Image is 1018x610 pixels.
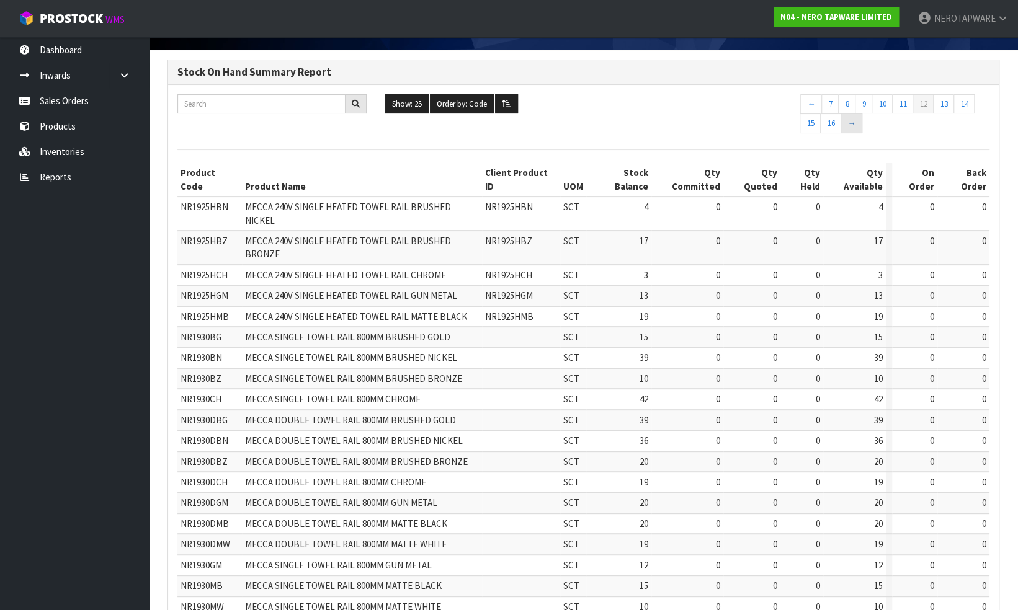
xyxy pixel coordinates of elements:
[874,580,883,591] span: 15
[485,235,532,247] span: NR1925HBZ
[644,269,648,281] span: 3
[982,518,986,529] span: 0
[563,290,579,301] span: SCT
[874,497,883,508] span: 20
[930,290,934,301] span: 0
[816,373,820,384] span: 0
[772,456,777,467] span: 0
[560,163,586,197] th: UOM
[982,580,986,591] span: 0
[772,435,777,446] span: 0
[563,559,579,571] span: SCT
[640,476,648,488] span: 19
[816,414,820,426] span: 0
[874,331,883,343] span: 15
[245,518,447,529] span: MECCA DOUBLE TOWEL RAIL 800MM MATTE BLACK
[772,235,777,247] span: 0
[872,94,893,114] a: 10
[772,476,777,488] span: 0
[816,538,820,550] span: 0
[855,94,872,114] a: 9
[640,331,648,343] span: 15
[245,456,468,467] span: MECCA DOUBLE TOWEL RAIL 800MM BRUSHED BRONZE
[640,393,648,405] span: 42
[242,163,481,197] th: Product Name
[874,456,883,467] span: 20
[485,269,532,281] span: NR1925HCH
[651,163,723,197] th: Qty Committed
[563,435,579,446] span: SCT
[640,518,648,529] span: 20
[716,201,720,213] span: 0
[800,113,821,133] a: 15
[816,201,820,213] span: 0
[780,12,892,22] strong: N04 - NERO TAPWARE LIMITED
[930,331,934,343] span: 0
[245,580,442,591] span: MECCA SINGLE TOWEL RAIL 800MM MATTE BLACK
[563,201,579,213] span: SCT
[181,538,230,550] span: NR1930DMW
[716,373,720,384] span: 0
[181,414,228,426] span: NR1930DBG
[563,311,579,322] span: SCT
[245,476,426,488] span: MECCA DOUBLE TOWEL RAIL 800MM CHROME
[953,94,975,114] a: 14
[716,235,720,247] span: 0
[716,393,720,405] span: 0
[772,351,777,363] span: 0
[640,580,648,591] span: 15
[644,201,648,213] span: 4
[821,94,839,114] a: 7
[930,351,934,363] span: 0
[177,94,346,113] input: Search
[930,311,934,322] span: 0
[823,163,886,197] th: Qty Available
[874,311,883,322] span: 19
[640,414,648,426] span: 39
[716,435,720,446] span: 0
[878,269,883,281] span: 3
[181,559,222,571] span: NR1930GM
[930,538,934,550] span: 0
[245,538,447,550] span: MECCA DOUBLE TOWEL RAIL 800MM MATTE WHITE
[563,497,579,508] span: SCT
[716,518,720,529] span: 0
[816,351,820,363] span: 0
[772,414,777,426] span: 0
[878,201,883,213] span: 4
[930,518,934,529] span: 0
[640,435,648,446] span: 36
[181,580,223,591] span: NR1930MB
[563,351,579,363] span: SCT
[640,351,648,363] span: 39
[181,290,228,301] span: NR1925HGM
[716,456,720,467] span: 0
[838,94,855,114] a: 8
[723,163,780,197] th: Qty Quoted
[874,235,883,247] span: 17
[181,497,228,508] span: NR1930DGM
[563,518,579,529] span: SCT
[640,290,648,301] span: 13
[874,393,883,405] span: 42
[874,414,883,426] span: 39
[982,538,986,550] span: 0
[772,373,777,384] span: 0
[772,269,777,281] span: 0
[800,94,989,136] nav: Page navigation
[937,163,989,197] th: Back Order
[772,201,777,213] span: 0
[716,331,720,343] span: 0
[913,94,934,114] a: 12
[892,94,913,114] a: 11
[245,497,437,508] span: MECCA DOUBLE TOWEL RAIL 800MM GUN METAL
[245,290,457,301] span: MECCA 240V SINGLE HEATED TOWEL RAIL GUN METAL
[772,497,777,508] span: 0
[716,538,720,550] span: 0
[933,94,954,114] a: 13
[816,518,820,529] span: 0
[930,559,934,571] span: 0
[816,269,820,281] span: 0
[982,331,986,343] span: 0
[716,559,720,571] span: 0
